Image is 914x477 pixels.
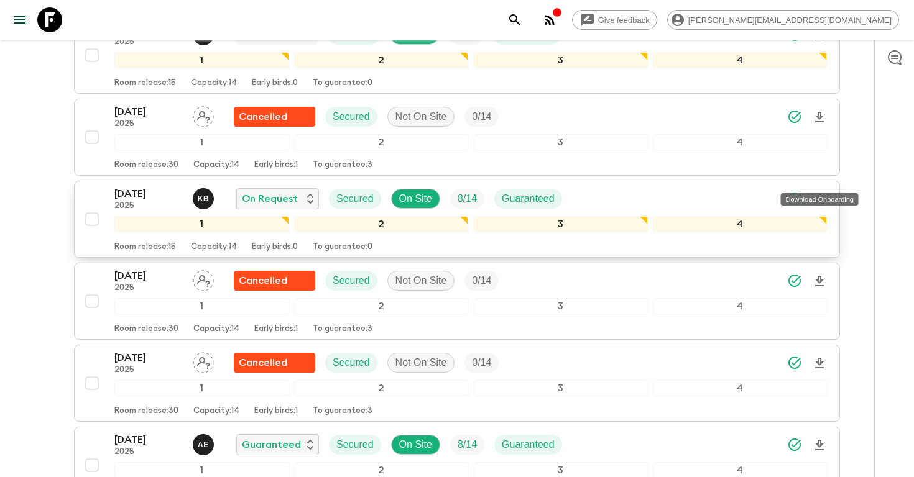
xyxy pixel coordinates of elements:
[239,355,287,370] p: Cancelled
[653,380,828,396] div: 4
[114,406,178,416] p: Room release: 30
[114,119,183,129] p: 2025
[313,78,372,88] p: To guarantee: 0
[313,160,372,170] p: To guarantee: 3
[502,437,555,452] p: Guaranteed
[193,160,239,170] p: Capacity: 14
[74,17,840,94] button: [DATE]2025Fatih DeveliCompletedSecuredOn SiteTrip FillGuaranteed1234Room release:15Capacity:14Ear...
[114,298,289,314] div: 1
[294,52,469,68] div: 2
[74,99,840,176] button: [DATE]2025Assign pack leaderFlash Pack cancellationSecuredNot On SiteTrip Fill1234Room release:30...
[234,353,315,373] div: Flash Pack cancellation
[473,298,648,314] div: 3
[464,271,499,291] div: Trip Fill
[473,134,648,150] div: 3
[787,355,802,370] svg: Synced Successfully
[294,298,469,314] div: 2
[313,242,372,252] p: To guarantee: 0
[114,186,183,201] p: [DATE]
[653,298,828,314] div: 4
[242,437,301,452] p: Guaranteed
[74,345,840,422] button: [DATE]2025Assign pack leaderFlash Pack cancellationSecuredNot On SiteTrip Fill1234Room release:30...
[193,192,216,202] span: Kamil Babac
[114,380,289,396] div: 1
[74,181,840,258] button: [DATE]2025Kamil BabacOn RequestSecuredOn SiteTrip FillGuaranteed1234Room release:15Capacity:14Ear...
[458,437,477,452] p: 8 / 14
[313,324,372,334] p: To guarantee: 3
[333,355,370,370] p: Secured
[114,365,183,375] p: 2025
[464,107,499,127] div: Trip Fill
[193,274,214,284] span: Assign pack leader
[114,350,183,365] p: [DATE]
[681,16,898,25] span: [PERSON_NAME][EMAIL_ADDRESS][DOMAIN_NAME]
[333,109,370,124] p: Secured
[193,356,214,366] span: Assign pack leader
[812,110,827,125] svg: Download Onboarding
[781,193,859,206] div: Download Onboarding
[114,201,183,211] p: 2025
[653,52,828,68] div: 4
[114,324,178,334] p: Room release: 30
[336,191,374,206] p: Secured
[294,134,469,150] div: 2
[114,37,183,47] p: 2025
[395,109,447,124] p: Not On Site
[234,271,315,291] div: Flash Pack cancellation
[395,355,447,370] p: Not On Site
[653,216,828,232] div: 4
[387,107,455,127] div: Not On Site
[464,353,499,373] div: Trip Fill
[191,78,237,88] p: Capacity: 14
[193,406,239,416] p: Capacity: 14
[239,109,287,124] p: Cancelled
[191,242,237,252] p: Capacity: 14
[254,406,298,416] p: Early birds: 1
[254,160,298,170] p: Early birds: 1
[234,107,315,127] div: Flash Pack cancellation
[395,273,447,288] p: Not On Site
[74,263,840,340] button: [DATE]2025Assign pack leaderFlash Pack cancellationSecuredNot On SiteTrip Fill1234Room release:30...
[114,216,289,232] div: 1
[193,438,216,448] span: Alp Edward Watmough
[450,189,484,209] div: Trip Fill
[114,78,176,88] p: Room release: 15
[502,7,527,32] button: search adventures
[812,356,827,371] svg: Download Onboarding
[391,189,440,209] div: On Site
[294,380,469,396] div: 2
[252,242,298,252] p: Early birds: 0
[198,194,210,204] p: K B
[399,191,432,206] p: On Site
[114,432,183,447] p: [DATE]
[329,435,381,455] div: Secured
[450,435,484,455] div: Trip Fill
[399,437,432,452] p: On Site
[114,283,183,293] p: 2025
[329,189,381,209] div: Secured
[193,188,216,209] button: KB
[787,109,802,124] svg: Synced Successfully
[653,134,828,150] div: 4
[572,10,657,30] a: Give feedback
[473,52,648,68] div: 3
[391,435,440,455] div: On Site
[473,216,648,232] div: 3
[193,110,214,120] span: Assign pack leader
[114,104,183,119] p: [DATE]
[114,134,289,150] div: 1
[325,107,377,127] div: Secured
[787,273,802,288] svg: Synced Successfully
[591,16,657,25] span: Give feedback
[333,273,370,288] p: Secured
[812,438,827,453] svg: Download Onboarding
[114,52,289,68] div: 1
[787,437,802,452] svg: Synced Successfully
[294,216,469,232] div: 2
[198,440,209,450] p: A E
[114,160,178,170] p: Room release: 30
[193,434,216,455] button: AE
[313,406,372,416] p: To guarantee: 3
[387,271,455,291] div: Not On Site
[472,355,491,370] p: 0 / 14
